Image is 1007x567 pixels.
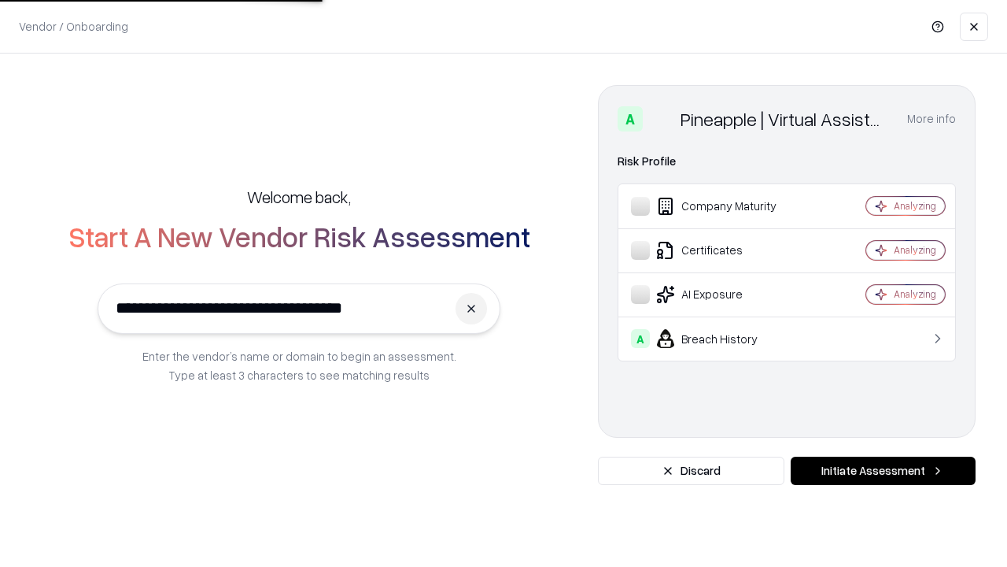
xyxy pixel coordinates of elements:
[894,199,936,213] div: Analyzing
[68,220,530,252] h2: Start A New Vendor Risk Assessment
[598,457,784,485] button: Discard
[894,287,936,301] div: Analyzing
[142,346,456,384] p: Enter the vendor’s name or domain to begin an assessment. Type at least 3 characters to see match...
[791,457,976,485] button: Initiate Assessment
[19,18,128,35] p: Vendor / Onboarding
[247,186,351,208] h5: Welcome back,
[649,106,674,132] img: Pineapple | Virtual Assistant Agency
[681,106,888,132] div: Pineapple | Virtual Assistant Agency
[631,241,819,260] div: Certificates
[631,329,650,348] div: A
[907,105,956,133] button: More info
[631,329,819,348] div: Breach History
[894,243,936,257] div: Analyzing
[631,285,819,304] div: AI Exposure
[618,152,956,171] div: Risk Profile
[618,106,643,132] div: A
[631,197,819,216] div: Company Maturity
